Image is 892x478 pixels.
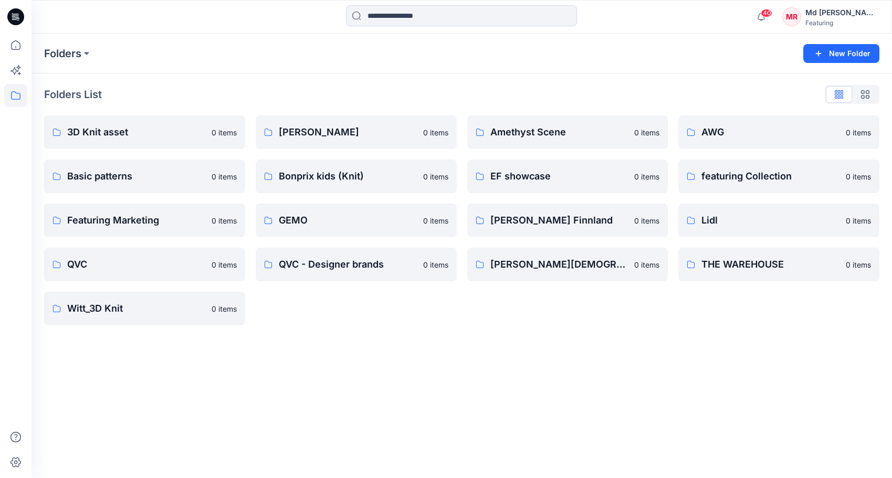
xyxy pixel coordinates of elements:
p: 0 items [212,303,237,314]
p: 0 items [634,127,659,138]
p: Lidl [701,213,839,228]
p: 0 items [634,171,659,182]
p: [PERSON_NAME][DEMOGRAPHIC_DATA]'s Personal Zone [490,257,628,272]
a: Basic patterns0 items [44,160,245,193]
p: 0 items [846,259,871,270]
a: Amethyst Scene0 items [467,115,668,149]
a: AWG0 items [678,115,879,149]
button: New Folder [803,44,879,63]
p: 0 items [212,215,237,226]
a: Lidl0 items [678,204,879,237]
a: Folders [44,46,81,61]
p: GEMO [279,213,417,228]
a: THE WAREHOUSE0 items [678,248,879,281]
a: [PERSON_NAME] Finnland0 items [467,204,668,237]
a: QVC - Designer brands0 items [256,248,457,281]
p: 0 items [423,259,448,270]
p: 0 items [423,127,448,138]
p: 0 items [423,171,448,182]
div: MR [782,7,801,26]
span: 40 [761,9,772,17]
a: EF showcase0 items [467,160,668,193]
p: Amethyst Scene [490,125,628,140]
a: [PERSON_NAME][DEMOGRAPHIC_DATA]'s Personal Zone0 items [467,248,668,281]
p: Featuring Marketing [67,213,205,228]
p: Bonprix kids (Knit) [279,169,417,184]
p: 0 items [634,259,659,270]
p: [PERSON_NAME] [279,125,417,140]
p: 0 items [212,259,237,270]
p: Folders List [44,87,102,102]
p: EF showcase [490,169,628,184]
a: Bonprix kids (Knit)0 items [256,160,457,193]
a: [PERSON_NAME]0 items [256,115,457,149]
p: featuring Collection [701,169,839,184]
a: Featuring Marketing0 items [44,204,245,237]
p: Witt_3D Knit [67,301,205,316]
p: Basic patterns [67,169,205,184]
p: QVC - Designer brands [279,257,417,272]
p: 0 items [212,171,237,182]
div: Featuring [805,19,879,27]
a: Witt_3D Knit0 items [44,292,245,325]
p: 0 items [846,171,871,182]
p: [PERSON_NAME] Finnland [490,213,628,228]
a: 3D Knit asset0 items [44,115,245,149]
p: 0 items [846,215,871,226]
a: QVC0 items [44,248,245,281]
a: GEMO0 items [256,204,457,237]
div: Md [PERSON_NAME][DEMOGRAPHIC_DATA] [805,6,879,19]
p: AWG [701,125,839,140]
p: 0 items [634,215,659,226]
p: 0 items [423,215,448,226]
p: 0 items [846,127,871,138]
a: featuring Collection0 items [678,160,879,193]
p: QVC [67,257,205,272]
p: 0 items [212,127,237,138]
p: THE WAREHOUSE [701,257,839,272]
p: 3D Knit asset [67,125,205,140]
